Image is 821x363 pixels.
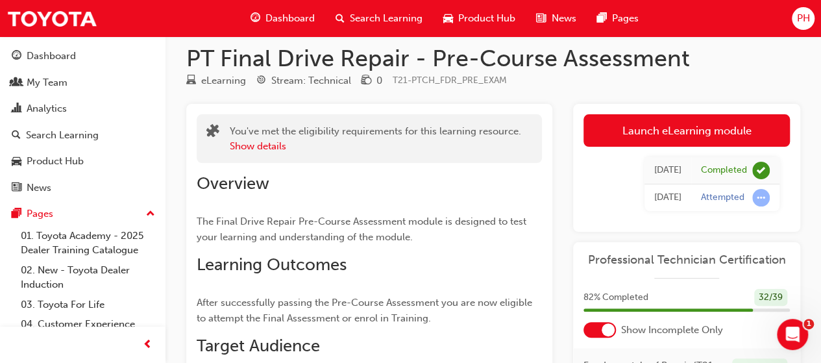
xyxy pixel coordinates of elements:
[12,208,21,220] span: pages-icon
[271,73,351,88] div: Stream: Technical
[6,4,97,33] img: Trak
[754,289,787,307] div: 32 / 39
[26,128,99,143] div: Search Learning
[5,42,160,202] button: DashboardMy TeamAnalyticsSearch LearningProduct HubNews
[458,11,515,26] span: Product Hub
[265,11,315,26] span: Dashboard
[654,190,681,205] div: Tue Aug 19 2025 14:39:00 GMT+0930 (Australian Central Standard Time)
[5,44,160,68] a: Dashboard
[350,11,423,26] span: Search Learning
[803,319,814,329] span: 1
[12,103,21,115] span: chart-icon
[16,260,160,295] a: 02. New - Toyota Dealer Induction
[251,10,260,27] span: guage-icon
[583,114,790,147] a: Launch eLearning module
[5,71,160,95] a: My Team
[143,337,153,353] span: prev-icon
[12,77,21,89] span: people-icon
[12,130,21,142] span: search-icon
[5,149,160,173] a: Product Hub
[256,75,266,87] span: target-icon
[376,73,382,88] div: 0
[792,7,815,30] button: PH
[12,156,21,168] span: car-icon
[336,10,345,27] span: search-icon
[361,75,371,87] span: money-icon
[16,314,160,334] a: 04. Customer Experience
[146,206,155,223] span: up-icon
[186,73,246,89] div: Type
[16,295,160,315] a: 03. Toyota For Life
[586,5,648,32] a: pages-iconPages
[201,73,246,88] div: eLearning
[197,255,347,275] span: Learning Outcomes
[12,182,21,194] span: news-icon
[186,75,196,87] span: learningResourceType_ELEARNING-icon
[5,123,160,147] a: Search Learning
[596,10,606,27] span: pages-icon
[443,10,453,27] span: car-icon
[583,290,648,305] span: 82 % Completed
[361,73,382,89] div: Price
[583,253,790,268] a: Professional Technician Certification
[256,73,351,89] div: Stream
[526,5,586,32] a: news-iconNews
[654,163,681,178] div: Tue Aug 19 2025 14:48:48 GMT+0930 (Australian Central Standard Time)
[27,75,67,90] div: My Team
[536,10,546,27] span: news-icon
[197,216,529,243] span: The Final Drive Repair Pre-Course Assessment module is designed to test your learning and underst...
[12,51,21,62] span: guage-icon
[27,101,67,116] div: Analytics
[186,44,800,73] h1: PT Final Drive Repair - Pre-Course Assessment
[325,5,433,32] a: search-iconSearch Learning
[27,207,53,221] div: Pages
[206,125,219,140] span: puzzle-icon
[230,124,521,153] div: You've met the eligibility requirements for this learning resource.
[777,319,808,350] iframe: Intercom live chat
[240,5,325,32] a: guage-iconDashboard
[701,192,744,204] div: Attempted
[5,202,160,226] button: Pages
[27,154,84,169] div: Product Hub
[752,189,770,207] span: learningRecordVerb_ATTEMPT-icon
[796,11,809,26] span: PH
[197,336,320,356] span: Target Audience
[551,11,576,26] span: News
[433,5,526,32] a: car-iconProduct Hub
[752,162,770,179] span: learningRecordVerb_COMPLETE-icon
[27,181,51,195] div: News
[701,164,747,177] div: Completed
[197,297,535,324] span: After successfully passing the Pre-Course Assessment you are now eligible to attempt the Final As...
[5,176,160,200] a: News
[16,226,160,260] a: 01. Toyota Academy - 2025 Dealer Training Catalogue
[611,11,638,26] span: Pages
[5,97,160,121] a: Analytics
[197,173,269,194] span: Overview
[393,75,507,86] span: Learning resource code
[230,139,286,154] button: Show details
[621,323,723,338] span: Show Incomplete Only
[27,49,76,64] div: Dashboard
